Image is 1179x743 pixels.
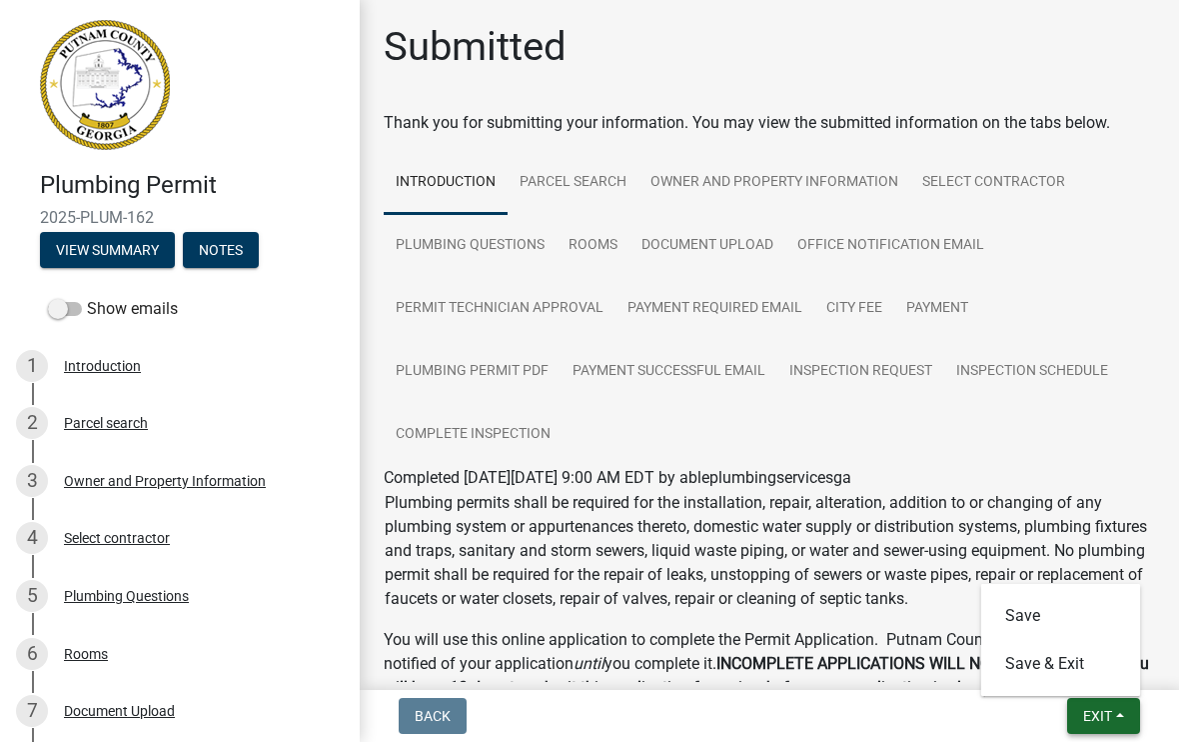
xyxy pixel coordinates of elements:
[716,655,1118,674] strong: INCOMPLETE APPLICATIONS WILL NOT BE PROCESSED
[16,408,48,440] div: 2
[384,469,851,488] span: Completed [DATE][DATE] 9:00 AM EDT by ableplumbingservicesga
[16,351,48,383] div: 1
[557,215,629,279] a: Rooms
[415,709,451,725] span: Back
[399,699,467,735] button: Back
[16,466,48,498] div: 3
[1067,699,1140,735] button: Exit
[64,648,108,662] div: Rooms
[638,152,910,216] a: Owner and Property Information
[183,233,259,269] button: Notes
[944,341,1120,405] a: Inspection Schedule
[384,215,557,279] a: Plumbing Questions
[629,215,785,279] a: Document Upload
[785,215,996,279] a: Office Notification Email
[814,278,894,342] a: City Fee
[561,341,777,405] a: Payment Successful Email
[40,172,344,201] h4: Plumbing Permit
[615,278,814,342] a: Payment Required Email
[574,655,604,674] i: until
[64,705,175,719] div: Document Upload
[981,641,1141,689] button: Save & Exit
[40,21,170,151] img: Putnam County, Georgia
[48,298,178,322] label: Show emails
[384,491,1155,613] td: Plumbing permits shall be required for the installation, repair, alteration, addition to or chang...
[384,24,567,72] h1: Submitted
[183,244,259,260] wm-modal-confirm: Notes
[64,417,148,431] div: Parcel search
[64,590,189,604] div: Plumbing Questions
[384,112,1155,136] div: Thank you for submitting your information. You may view the submitted information on the tabs below.
[777,341,944,405] a: Inspection Request
[384,278,615,342] a: Permit Technician Approval
[981,585,1141,697] div: Exit
[16,639,48,671] div: 6
[16,523,48,555] div: 4
[508,152,638,216] a: Parcel search
[16,696,48,728] div: 7
[40,233,175,269] button: View Summary
[910,152,1077,216] a: Select contractor
[40,244,175,260] wm-modal-confirm: Summary
[64,360,141,374] div: Introduction
[981,593,1141,641] button: Save
[16,581,48,613] div: 5
[384,152,508,216] a: Introduction
[384,341,561,405] a: Plumbing Permit PDF
[384,404,563,468] a: Complete Inspection
[894,278,980,342] a: Payment
[64,532,170,546] div: Select contractor
[40,209,320,228] span: 2025-PLUM-162
[1083,709,1112,725] span: Exit
[64,475,266,489] div: Owner and Property Information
